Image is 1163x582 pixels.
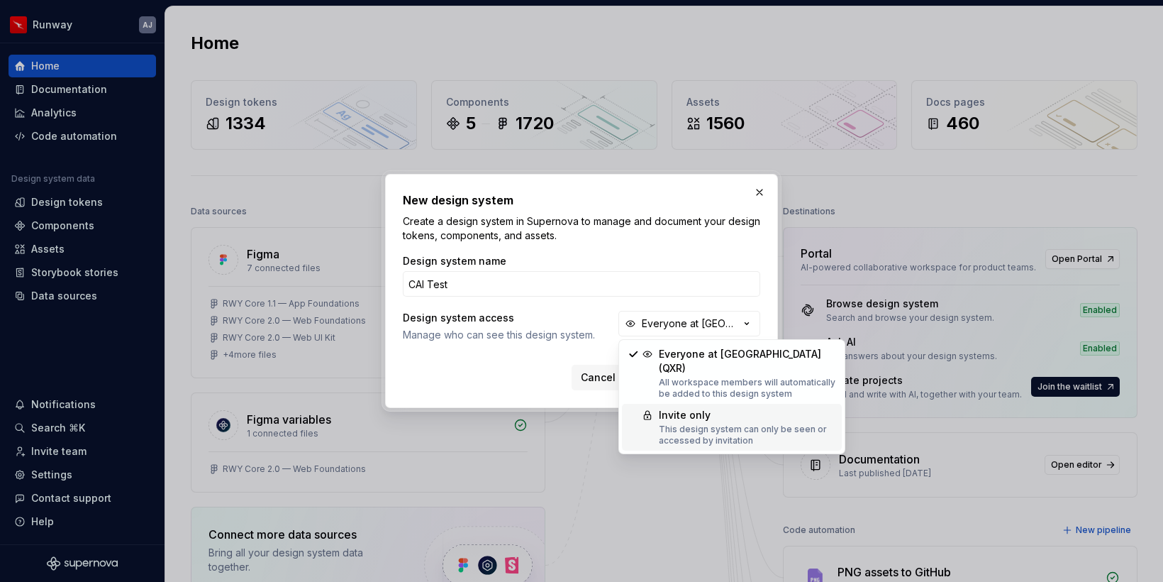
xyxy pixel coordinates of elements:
[581,370,616,385] span: Cancel
[659,347,836,375] div: Everyone at [GEOGRAPHIC_DATA] (QXR)
[403,192,760,209] h2: New design system
[403,328,604,342] span: Manage who can see this design system.
[403,311,514,325] label: Design system access
[619,340,845,454] div: Suggestions
[659,377,836,400] div: All workspace members will automatically be added to this design system
[642,317,740,331] div: Everyone at [GEOGRAPHIC_DATA] (QXR)
[618,311,760,336] button: Everyone at [GEOGRAPHIC_DATA] (QXR)
[403,254,506,268] label: Design system name
[572,365,625,390] button: Cancel
[403,214,760,243] p: Create a design system in Supernova to manage and document your design tokens, components, and as...
[659,424,836,446] div: This design system can only be seen or accessed by invitation
[659,408,836,422] div: Invite only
